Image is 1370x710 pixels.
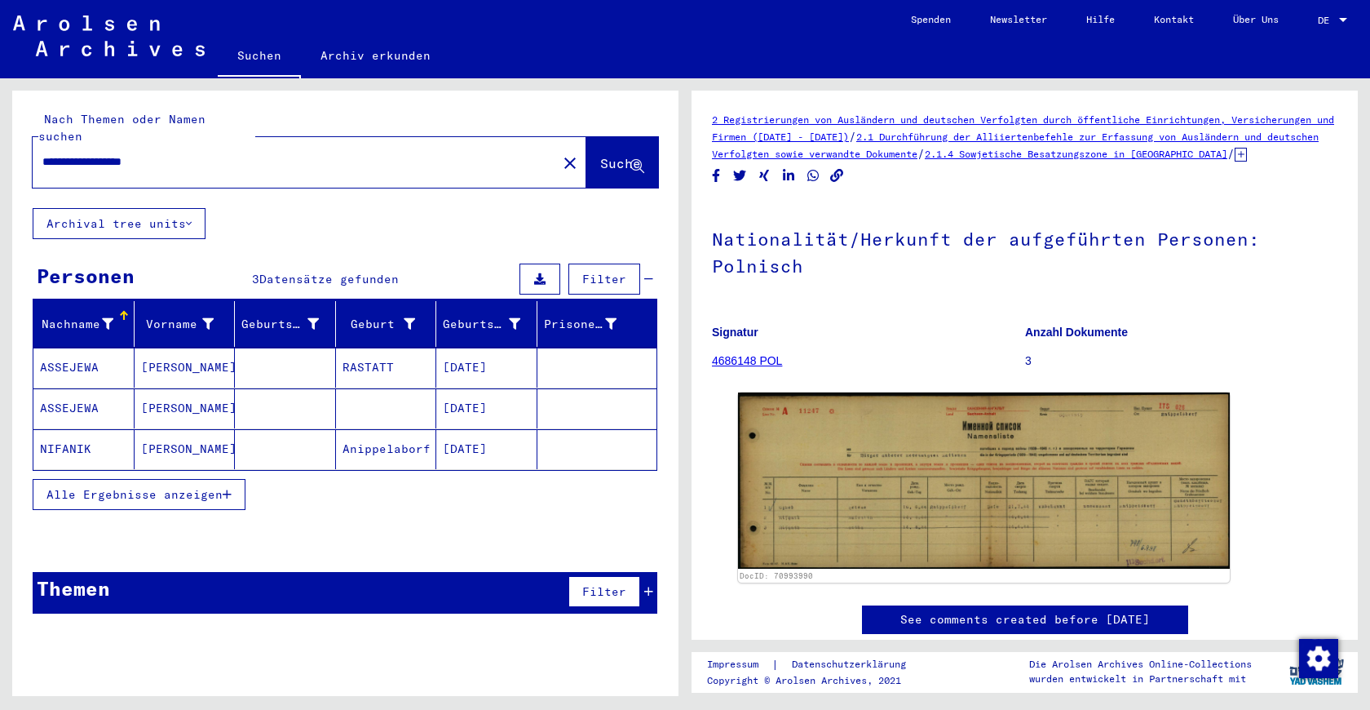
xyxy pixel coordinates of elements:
button: Copy link [829,166,846,186]
mat-icon: close [560,153,580,173]
mat-cell: ASSEJEWA [33,348,135,388]
img: Zustimmung ändern [1299,639,1338,678]
p: Die Arolsen Archives Online-Collections [1029,657,1252,672]
div: Prisoner # [544,316,617,333]
button: Suche [586,137,658,188]
div: Vorname [141,316,214,333]
a: Datenschutzerklärung [779,656,926,673]
mat-header-cell: Nachname [33,301,135,347]
a: Impressum [707,656,771,673]
mat-cell: [DATE] [436,388,537,428]
span: / [1227,146,1235,161]
mat-header-cell: Prisoner # [537,301,657,347]
a: Suchen [218,36,301,78]
span: Alle Ergebnisse anzeigen [46,487,223,502]
span: Filter [582,584,626,599]
mat-header-cell: Geburt‏ [336,301,437,347]
a: 4686148 POL [712,354,782,367]
b: Signatur [712,326,758,339]
p: wurden entwickelt in Partnerschaft mit [1029,672,1252,686]
img: yv_logo.png [1286,651,1347,692]
a: 2 Registrierungen von Ausländern und deutschen Verfolgten durch öffentliche Einrichtungen, Versic... [712,113,1334,143]
p: 3 [1025,353,1337,370]
button: Share on Twitter [731,166,749,186]
div: Nachname [40,316,113,333]
a: 2.1 Durchführung der Alliiertenbefehle zur Erfassung von Ausländern und deutschen Verfolgten sowi... [712,131,1319,160]
div: Prisoner # [544,311,638,337]
span: / [917,146,925,161]
h1: Nationalität/Herkunft der aufgeführten Personen: Polnisch [712,202,1337,300]
mat-cell: [PERSON_NAME] [135,348,236,388]
a: 2.1.4 Sowjetische Besatzungszone in [GEOGRAPHIC_DATA] [925,148,1227,160]
mat-header-cell: Vorname [135,301,236,347]
img: 001.jpg [738,393,1230,569]
span: Datensätze gefunden [259,272,399,286]
span: 3 [252,272,259,286]
span: DE [1318,15,1336,26]
mat-cell: RASTATT [336,348,437,388]
div: Personen [37,261,135,291]
mat-cell: [PERSON_NAME] [135,429,236,469]
button: Share on LinkedIn [780,166,798,186]
b: Anzahl Dokumente [1025,326,1128,339]
img: Arolsen_neg.svg [13,16,205,56]
button: Filter [568,264,640,295]
div: Themen [37,574,110,603]
div: Geburt‏ [342,311,436,337]
a: DocID: 70993990 [740,571,813,580]
button: Share on Xing [756,166,773,186]
div: Zustimmung ändern [1298,638,1337,677]
div: Geburtsname [241,316,319,333]
p: Copyright © Arolsen Archives, 2021 [707,673,926,688]
mat-cell: [DATE] [436,429,537,469]
button: Archival tree units [33,208,205,239]
mat-cell: NIFANIK [33,429,135,469]
button: Share on WhatsApp [805,166,822,186]
div: Geburtsdatum [443,311,541,337]
mat-cell: [PERSON_NAME] [135,388,236,428]
span: / [849,129,856,144]
button: Clear [554,146,586,179]
div: Geburt‏ [342,316,416,333]
mat-header-cell: Geburtsname [235,301,336,347]
button: Alle Ergebnisse anzeigen [33,479,245,510]
div: Nachname [40,311,134,337]
div: | [707,656,926,673]
div: Geburtsname [241,311,339,337]
mat-header-cell: Geburtsdatum [436,301,537,347]
mat-label: Nach Themen oder Namen suchen [38,112,205,144]
button: Share on Facebook [708,166,725,186]
div: Geburtsdatum [443,316,520,333]
mat-cell: [DATE] [436,348,537,388]
span: Filter [582,272,626,286]
div: Vorname [141,311,235,337]
mat-cell: ASSEJEWA [33,388,135,428]
a: Archiv erkunden [301,36,450,75]
a: See comments created before [DATE] [900,611,1150,628]
button: Filter [568,576,640,607]
span: Suche [600,155,641,171]
mat-cell: Anippelaborf [336,429,437,469]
